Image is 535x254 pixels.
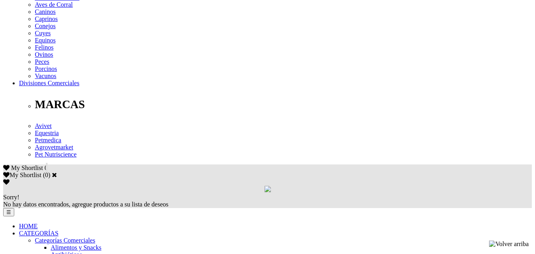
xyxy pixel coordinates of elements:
a: Equestria [35,130,59,136]
span: Sorry! [3,194,19,201]
a: Divisiones Comerciales [19,80,79,86]
a: Conejos [35,23,55,29]
a: Caprinos [35,15,58,22]
a: Cuyes [35,30,51,36]
span: My Shortlist [11,164,43,171]
a: Felinos [35,44,53,51]
a: Peces [35,58,49,65]
iframe: Brevo live chat [4,168,137,250]
label: My Shortlist [3,172,41,178]
button: ☰ [3,208,14,216]
a: Aves de Corral [35,1,73,8]
a: Vacunos [35,73,56,79]
div: No hay datos encontrados, agregue productos a su lista de deseos [3,194,532,208]
a: Porcinos [35,65,57,72]
a: Equinos [35,37,55,44]
a: Caninos [35,8,55,15]
a: Petmedica [35,137,61,143]
a: Pet Nutriscience [35,151,76,158]
img: Volver arriba [489,241,529,248]
a: Agrovetmarket [35,144,73,151]
span: 0 [44,164,48,171]
a: Ovinos [35,51,53,58]
p: MARCAS [35,98,532,111]
a: Avivet [35,122,51,129]
img: loading.gif [265,186,271,192]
